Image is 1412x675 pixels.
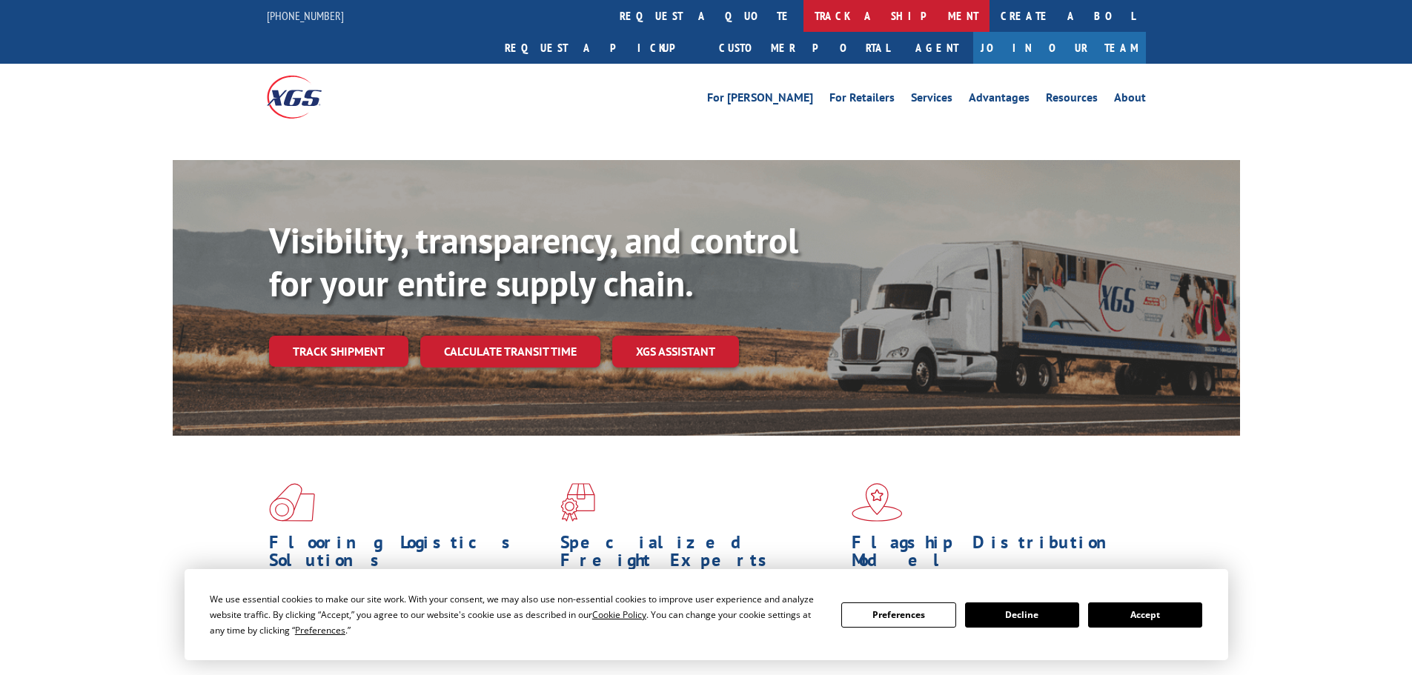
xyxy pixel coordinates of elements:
[560,483,595,522] img: xgs-icon-focused-on-flooring-red
[269,483,315,522] img: xgs-icon-total-supply-chain-intelligence-red
[1046,92,1098,108] a: Resources
[185,569,1228,660] div: Cookie Consent Prompt
[210,591,823,638] div: We use essential cookies to make our site work. With your consent, we may also use non-essential ...
[269,217,798,306] b: Visibility, transparency, and control for your entire supply chain.
[1088,602,1202,628] button: Accept
[707,92,813,108] a: For [PERSON_NAME]
[911,92,952,108] a: Services
[969,92,1030,108] a: Advantages
[592,608,646,621] span: Cookie Policy
[269,336,408,367] a: Track shipment
[494,32,708,64] a: Request a pickup
[708,32,901,64] a: Customer Portal
[852,533,1132,576] h1: Flagship Distribution Model
[829,92,895,108] a: For Retailers
[901,32,973,64] a: Agent
[269,533,549,576] h1: Flooring Logistics Solutions
[852,483,903,522] img: xgs-icon-flagship-distribution-model-red
[1114,92,1146,108] a: About
[267,8,344,23] a: [PHONE_NUMBER]
[420,336,600,368] a: Calculate transit time
[973,32,1146,64] a: Join Our Team
[295,624,345,636] span: Preferences
[612,336,739,368] a: XGS ASSISTANT
[841,602,955,628] button: Preferences
[560,533,841,576] h1: Specialized Freight Experts
[965,602,1079,628] button: Decline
